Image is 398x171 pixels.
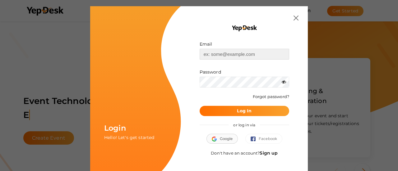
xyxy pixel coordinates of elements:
button: Log In [200,106,289,116]
img: YEP_black_cropped.png [231,25,257,32]
label: Password [200,69,221,75]
span: or log in via [229,118,260,132]
button: Facebook [245,134,282,144]
span: Facebook [251,136,277,142]
a: Sign up [260,150,278,156]
input: ex: some@example.com [200,49,289,60]
img: close.svg [294,16,298,20]
img: facebook.svg [251,137,259,142]
span: Hello! Let's get started [104,135,154,140]
span: Login [104,124,126,133]
a: Forgot password? [253,94,289,99]
button: Google [206,134,238,144]
span: Google [212,136,233,142]
span: Don't have an account? [211,151,278,155]
label: Email [200,41,212,47]
img: google.svg [212,137,220,142]
b: Log In [237,108,252,114]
